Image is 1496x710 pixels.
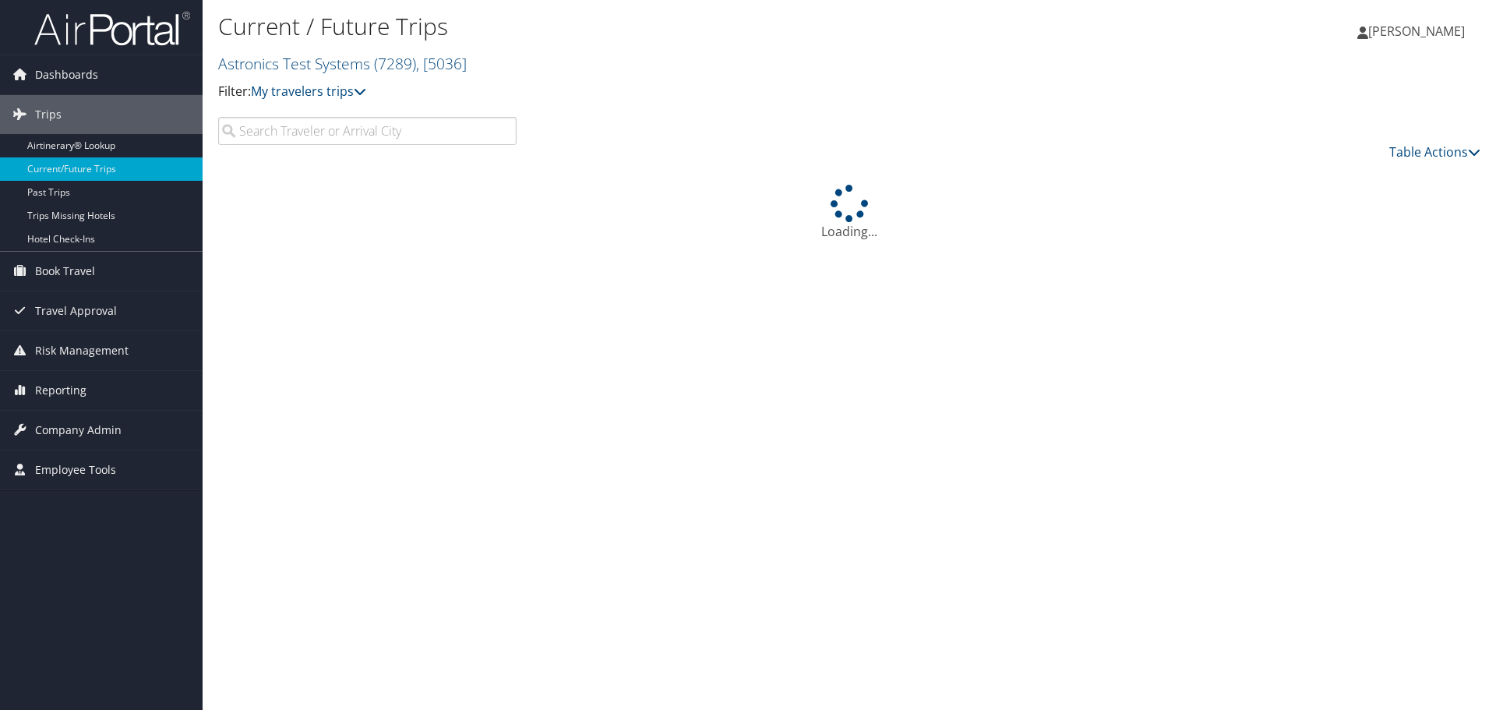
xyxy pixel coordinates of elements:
span: Risk Management [35,331,129,370]
input: Search Traveler or Arrival City [218,117,517,145]
span: Employee Tools [35,450,116,489]
p: Filter: [218,82,1060,102]
a: Astronics Test Systems [218,53,467,74]
span: Reporting [35,371,86,410]
span: , [ 5036 ] [416,53,467,74]
span: Travel Approval [35,291,117,330]
div: Loading... [218,185,1480,241]
a: My travelers trips [251,83,366,100]
img: airportal-logo.png [34,10,190,47]
span: Dashboards [35,55,98,94]
span: [PERSON_NAME] [1368,23,1465,40]
h1: Current / Future Trips [218,10,1060,43]
span: Book Travel [35,252,95,291]
a: Table Actions [1389,143,1480,161]
span: Trips [35,95,62,134]
span: ( 7289 ) [374,53,416,74]
a: [PERSON_NAME] [1357,8,1480,55]
span: Company Admin [35,411,122,450]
